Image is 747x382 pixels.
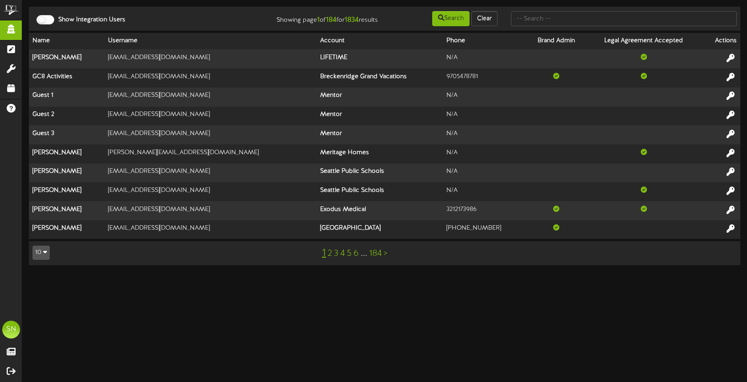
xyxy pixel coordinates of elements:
[29,220,104,239] th: [PERSON_NAME]
[317,107,443,126] th: Mentor
[443,163,526,183] td: N/A
[345,16,359,24] strong: 1834
[104,201,317,220] td: [EMAIL_ADDRESS][DOMAIN_NAME]
[29,201,104,220] th: [PERSON_NAME]
[361,249,367,259] a: ...
[443,49,526,68] td: N/A
[369,249,382,259] a: 184
[317,16,320,24] strong: 1
[317,125,443,144] th: Mentor
[29,125,104,144] th: Guest 3
[328,249,332,259] a: 2
[326,16,337,24] strong: 184
[317,68,443,88] th: Breckenridge Grand Vacations
[443,68,526,88] td: 9705478781
[104,163,317,183] td: [EMAIL_ADDRESS][DOMAIN_NAME]
[701,33,740,49] th: Actions
[443,182,526,201] td: N/A
[443,88,526,107] td: N/A
[471,11,498,26] button: Clear
[432,11,470,26] button: Search
[317,220,443,239] th: [GEOGRAPHIC_DATA]
[32,246,50,260] button: 10
[104,182,317,201] td: [EMAIL_ADDRESS][DOMAIN_NAME]
[340,249,345,259] a: 4
[29,163,104,183] th: [PERSON_NAME]
[353,249,359,259] a: 6
[104,144,317,163] td: [PERSON_NAME][EMAIL_ADDRESS][DOMAIN_NAME]
[29,49,104,68] th: [PERSON_NAME]
[322,247,326,259] a: 1
[29,144,104,163] th: [PERSON_NAME]
[317,33,443,49] th: Account
[317,182,443,201] th: Seattle Public Schools
[29,33,104,49] th: Name
[443,201,526,220] td: 3212173986
[104,49,317,68] td: [EMAIL_ADDRESS][DOMAIN_NAME]
[104,220,317,239] td: [EMAIL_ADDRESS][DOMAIN_NAME]
[443,144,526,163] td: N/A
[265,10,385,25] div: Showing page of for results
[29,107,104,126] th: Guest 2
[443,33,526,49] th: Phone
[384,249,387,259] a: >
[29,88,104,107] th: Guest 1
[317,201,443,220] th: Exodus Medical
[104,68,317,88] td: [EMAIL_ADDRESS][DOMAIN_NAME]
[317,163,443,183] th: Seattle Public Schools
[526,33,586,49] th: Brand Admin
[334,249,338,259] a: 3
[443,125,526,144] td: N/A
[29,68,104,88] th: GC8 Activities
[104,125,317,144] td: [EMAIL_ADDRESS][DOMAIN_NAME]
[443,220,526,239] td: [PHONE_NUMBER]
[586,33,702,49] th: Legal Agreement Accepted
[2,321,20,338] div: SN
[511,11,737,26] input: -- Search --
[104,88,317,107] td: [EMAIL_ADDRESS][DOMAIN_NAME]
[104,33,317,49] th: Username
[29,182,104,201] th: [PERSON_NAME]
[104,107,317,126] td: [EMAIL_ADDRESS][DOMAIN_NAME]
[317,144,443,163] th: Meritage Homes
[52,16,125,24] label: Show Integration Users
[317,88,443,107] th: Mentor
[443,107,526,126] td: N/A
[347,249,352,259] a: 5
[317,49,443,68] th: LIFETIME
